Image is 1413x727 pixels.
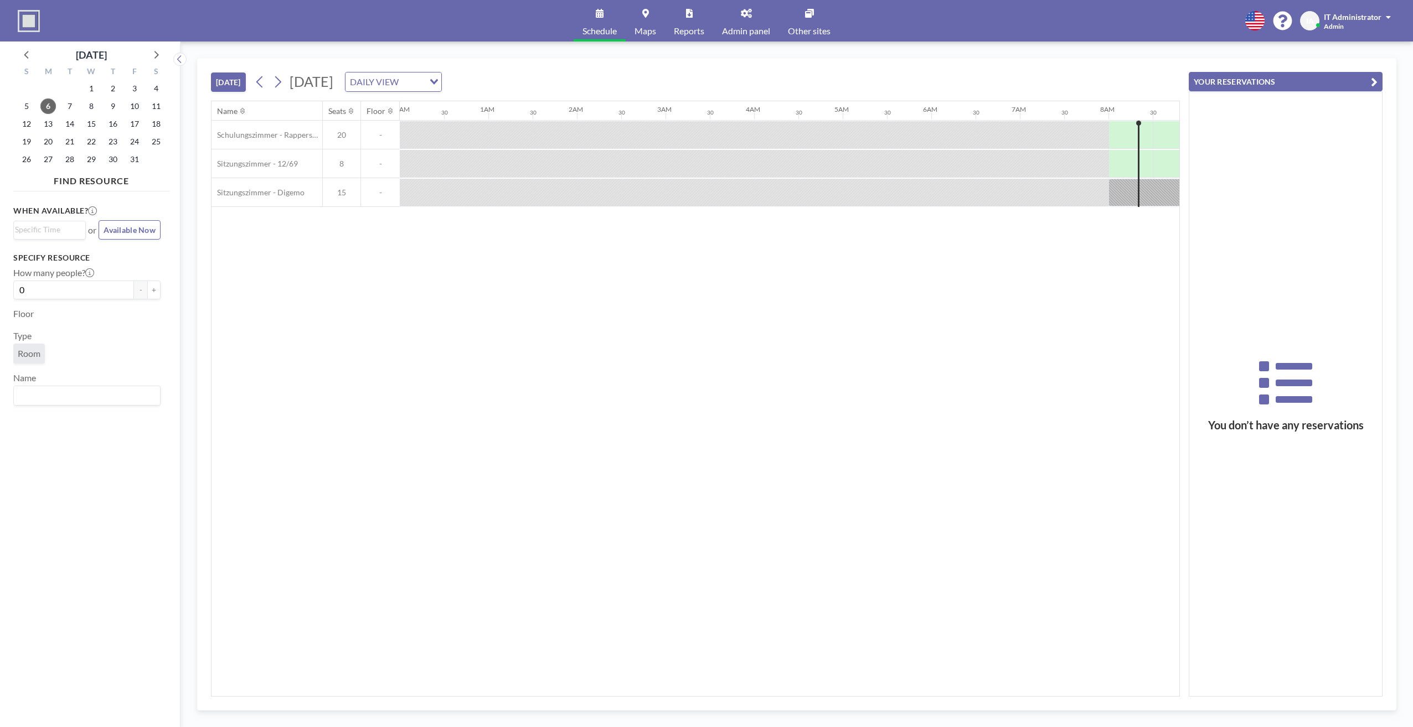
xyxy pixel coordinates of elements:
span: Other sites [788,27,831,35]
span: or [88,225,96,236]
div: W [81,65,102,80]
span: Friday, October 31, 2025 [127,152,142,167]
span: Tuesday, October 14, 2025 [62,116,78,132]
span: Wednesday, October 8, 2025 [84,98,99,114]
div: [DATE] [76,47,107,63]
span: Monday, October 13, 2025 [40,116,56,132]
div: F [123,65,145,80]
div: 30 [530,109,537,116]
span: Sunday, October 19, 2025 [19,134,34,149]
span: Friday, October 17, 2025 [127,116,142,132]
div: 7AM [1012,105,1026,113]
span: - [361,188,400,198]
span: Saturday, October 11, 2025 [148,98,164,114]
span: Saturday, October 18, 2025 [148,116,164,132]
span: Schulungszimmer - Rapperswil [212,130,322,140]
span: DAILY VIEW [348,75,401,89]
div: 5AM [834,105,849,113]
span: Friday, October 24, 2025 [127,134,142,149]
div: 30 [707,109,714,116]
span: Wednesday, October 1, 2025 [84,81,99,96]
span: Monday, October 20, 2025 [40,134,56,149]
span: - [361,159,400,169]
span: Thursday, October 23, 2025 [105,134,121,149]
span: Reports [674,27,704,35]
span: 8 [323,159,360,169]
div: 30 [441,109,448,116]
label: Floor [13,308,34,319]
span: Saturday, October 25, 2025 [148,134,164,149]
button: YOUR RESERVATIONS [1189,72,1383,91]
span: Monday, October 6, 2025 [40,98,56,114]
div: 3AM [657,105,672,113]
span: Thursday, October 2, 2025 [105,81,121,96]
div: 12AM [391,105,410,113]
img: organization-logo [18,10,40,32]
span: Admin [1324,22,1344,30]
span: Thursday, October 16, 2025 [105,116,121,132]
div: T [59,65,81,80]
div: Search for option [345,72,441,91]
div: 4AM [746,105,760,113]
span: Sunday, October 26, 2025 [19,152,34,167]
span: Tuesday, October 21, 2025 [62,134,78,149]
span: IA [1306,16,1314,26]
span: Available Now [104,225,156,235]
div: Floor [367,106,385,116]
input: Search for option [15,224,79,236]
span: Friday, October 3, 2025 [127,81,142,96]
span: Wednesday, October 15, 2025 [84,116,99,132]
div: T [102,65,123,80]
span: IT Administrator [1324,12,1381,22]
span: Sunday, October 5, 2025 [19,98,34,114]
span: Schedule [582,27,617,35]
div: Seats [328,106,346,116]
span: Wednesday, October 29, 2025 [84,152,99,167]
label: How many people? [13,267,94,278]
span: Monday, October 27, 2025 [40,152,56,167]
span: Tuesday, October 7, 2025 [62,98,78,114]
div: 6AM [923,105,937,113]
div: 30 [884,109,891,116]
span: - [361,130,400,140]
span: Tuesday, October 28, 2025 [62,152,78,167]
div: S [145,65,167,80]
span: Thursday, October 30, 2025 [105,152,121,167]
span: Thursday, October 9, 2025 [105,98,121,114]
input: Search for option [402,75,423,89]
div: S [16,65,38,80]
div: Name [217,106,238,116]
label: Type [13,330,32,341]
span: Maps [635,27,656,35]
span: Wednesday, October 22, 2025 [84,134,99,149]
div: Search for option [14,221,85,238]
div: Search for option [14,386,160,405]
h4: FIND RESOURCE [13,171,169,186]
span: [DATE] [290,73,333,90]
span: 20 [323,130,360,140]
span: Sitzungszimmer - 12/69 [212,159,298,169]
span: Sitzungszimmer - Digemo [212,188,305,198]
span: 15 [323,188,360,198]
div: 1AM [480,105,494,113]
button: Available Now [99,220,161,240]
button: [DATE] [211,72,246,92]
span: Admin panel [722,27,770,35]
div: 30 [1150,109,1157,116]
h3: You don’t have any reservations [1189,418,1382,432]
span: Saturday, October 4, 2025 [148,81,164,96]
div: 30 [973,109,979,116]
div: 30 [1061,109,1068,116]
div: M [38,65,59,80]
input: Search for option [15,388,154,403]
h3: Specify resource [13,253,161,263]
span: Sunday, October 12, 2025 [19,116,34,132]
button: + [147,281,161,299]
div: 8AM [1100,105,1115,113]
span: Room [18,348,40,359]
span: Friday, October 10, 2025 [127,98,142,114]
label: Name [13,372,36,383]
div: 2AM [569,105,583,113]
button: - [134,281,147,299]
div: 30 [618,109,625,116]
